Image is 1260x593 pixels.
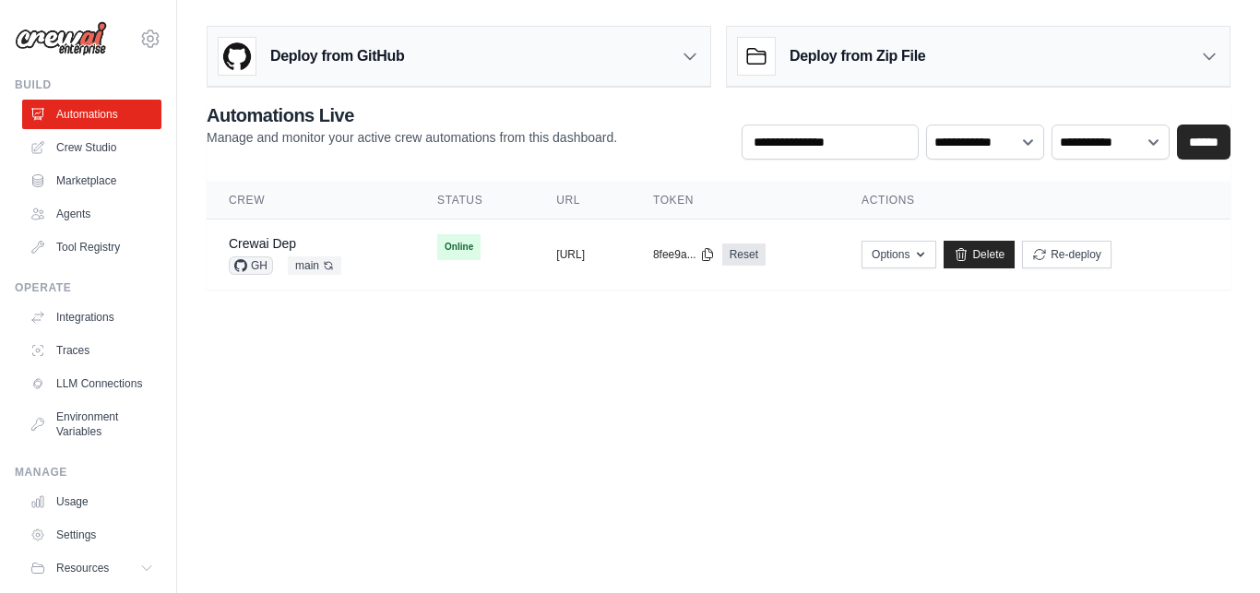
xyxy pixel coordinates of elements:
button: Options [862,241,936,268]
h3: Deploy from GitHub [270,45,404,67]
a: Settings [22,520,161,550]
a: Automations [22,100,161,129]
img: Logo [15,21,107,56]
th: URL [534,182,631,219]
button: Resources [22,553,161,583]
a: Usage [22,487,161,516]
a: LLM Connections [22,369,161,398]
button: 8fee9a... [653,247,715,262]
div: Manage [15,465,161,480]
a: Agents [22,199,161,229]
th: Crew [207,182,415,219]
h3: Deploy from Zip File [790,45,925,67]
button: Re-deploy [1022,241,1111,268]
a: Tool Registry [22,232,161,262]
span: GH [229,256,273,275]
th: Actions [839,182,1230,219]
span: main [288,256,341,275]
a: Delete [944,241,1015,268]
span: Online [437,234,481,260]
span: Resources [56,561,109,575]
a: Integrations [22,302,161,332]
a: Reset [722,243,766,266]
div: Build [15,77,161,92]
th: Status [415,182,534,219]
div: Operate [15,280,161,295]
a: Environment Variables [22,402,161,446]
a: Marketplace [22,166,161,196]
a: Crewai Dep [229,236,296,251]
img: GitHub Logo [219,38,256,75]
p: Manage and monitor your active crew automations from this dashboard. [207,128,617,147]
a: Crew Studio [22,133,161,162]
a: Traces [22,336,161,365]
h2: Automations Live [207,102,617,128]
th: Token [631,182,839,219]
